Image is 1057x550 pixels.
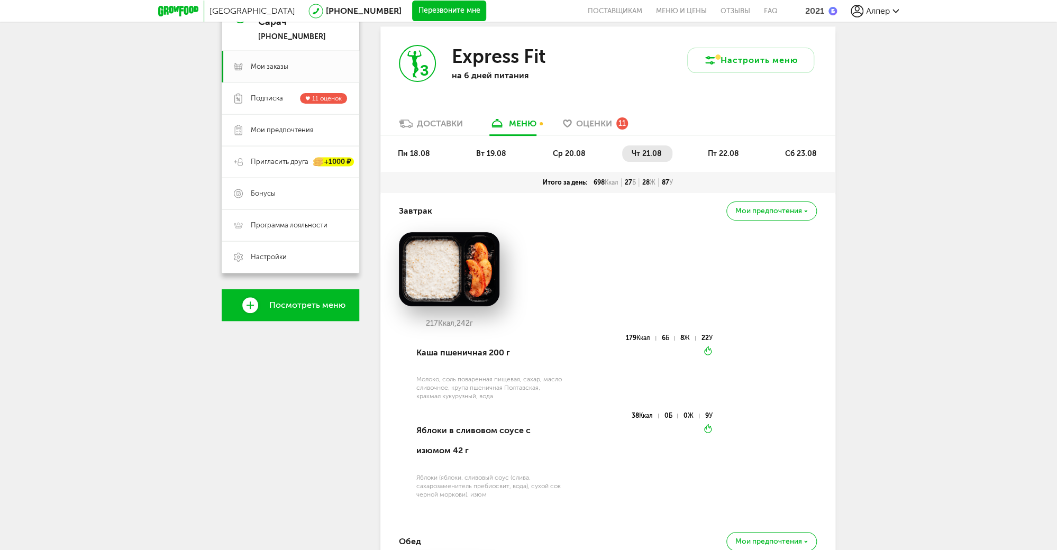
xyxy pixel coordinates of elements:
[398,149,430,158] span: пн 18.08
[312,95,342,102] span: 11 оценок
[222,51,359,82] a: Мои заказы
[540,178,590,187] div: Итого за день:
[222,146,359,178] a: Пригласить друга +1000 ₽
[709,412,713,419] span: У
[416,412,563,469] div: Яблоки в сливовом соусе с изюмом 42 г
[709,334,713,342] span: У
[452,70,589,80] p: на 6 дней питания
[416,375,563,400] div: Молоко, соль поваренная пищевая, сахар, масло сливочное, крупа пшеничная Полтавская, крахмал куку...
[666,334,669,342] span: Б
[222,289,359,321] a: Посмотреть меню
[626,336,655,341] div: 179
[412,1,486,22] button: Перезвоните мне
[662,336,675,341] div: 6
[590,178,622,187] div: 698
[251,221,327,230] span: Программа лояльности
[659,178,676,187] div: 87
[399,201,432,221] h4: Завтрак
[417,118,463,129] div: Доставки
[452,45,545,68] h3: Express Fit
[708,149,739,158] span: пт 22.08
[251,157,308,167] span: Пригласить друга
[632,179,636,186] span: Б
[399,319,499,328] div: 217 242
[394,118,468,135] a: Доставки
[326,6,402,16] a: [PHONE_NUMBER]
[509,118,536,129] div: меню
[684,334,690,342] span: Ж
[632,414,658,418] div: 38
[258,32,326,42] div: [PHONE_NUMBER]
[632,149,662,158] span: чт 21.08
[484,118,542,135] a: меню
[639,178,659,187] div: 28
[222,82,359,114] a: Подписка 11 оценок
[209,6,295,16] span: [GEOGRAPHIC_DATA]
[416,473,563,499] div: Яблоки (яблоки, сливовый соус (слива, сахарозаменитель пребиосвит, вода), сухой сок черной морков...
[605,179,618,186] span: Ккал
[269,300,345,310] span: Посмотреть меню
[669,412,672,419] span: Б
[438,319,457,328] span: Ккал,
[314,158,354,167] div: +1000 ₽
[251,189,276,198] span: Бонусы
[251,94,283,103] span: Подписка
[636,334,650,342] span: Ккал
[701,336,713,341] div: 22
[785,149,817,158] span: сб 23.08
[622,178,639,187] div: 27
[476,149,506,158] span: вт 19.08
[669,179,673,186] span: У
[416,335,563,371] div: Каша пшеничная 200 г
[688,412,694,419] span: Ж
[222,241,359,273] a: Настройки
[866,6,890,16] span: Алпер
[552,149,585,158] span: ср 20.08
[399,232,499,306] img: big_BjauKFQ5lHOtcDC4.png
[735,207,802,215] span: Мои предпочтения
[735,538,802,545] span: Мои предпочтения
[616,117,628,129] div: 11
[684,414,699,418] div: 0
[222,114,359,146] a: Мои предпочтения
[576,118,612,129] span: Оценки
[664,414,678,418] div: 0
[639,412,653,419] span: Ккал
[705,414,713,418] div: 9
[251,125,313,135] span: Мои предпочтения
[251,252,287,262] span: Настройки
[687,48,814,73] button: Настроить меню
[222,178,359,209] a: Бонусы
[650,179,655,186] span: Ж
[680,336,695,341] div: 8
[828,7,837,15] img: bonus_b.cdccf46.png
[470,319,473,328] span: г
[805,6,824,16] div: 2021
[251,62,288,71] span: Мои заказы
[558,118,633,135] a: Оценки 11
[222,209,359,241] a: Программа лояльности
